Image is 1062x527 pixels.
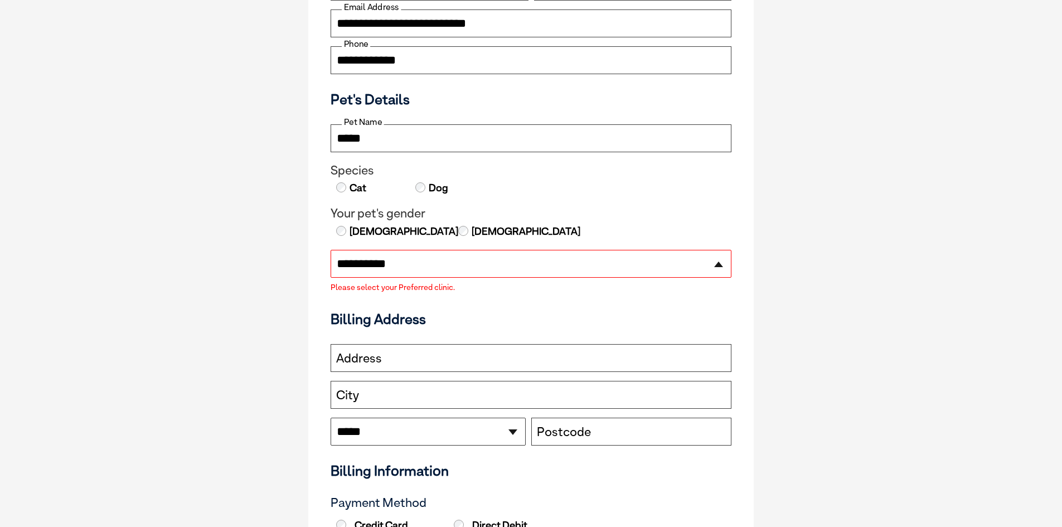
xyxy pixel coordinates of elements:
label: Phone [342,39,370,49]
h3: Billing Address [331,311,731,327]
label: City [336,388,359,403]
label: Address [336,351,382,366]
legend: Your pet's gender [331,206,731,221]
label: Email Address [342,2,401,12]
legend: Species [331,163,731,178]
h3: Payment Method [331,496,731,510]
label: Postcode [537,425,591,439]
h3: Billing Information [331,462,731,479]
label: Please select your Preferred clinic. [331,283,731,291]
h3: Pet's Details [326,91,736,108]
label: Cat [348,181,366,195]
label: [DEMOGRAPHIC_DATA] [471,224,580,239]
label: Dog [428,181,448,195]
label: [DEMOGRAPHIC_DATA] [348,224,458,239]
